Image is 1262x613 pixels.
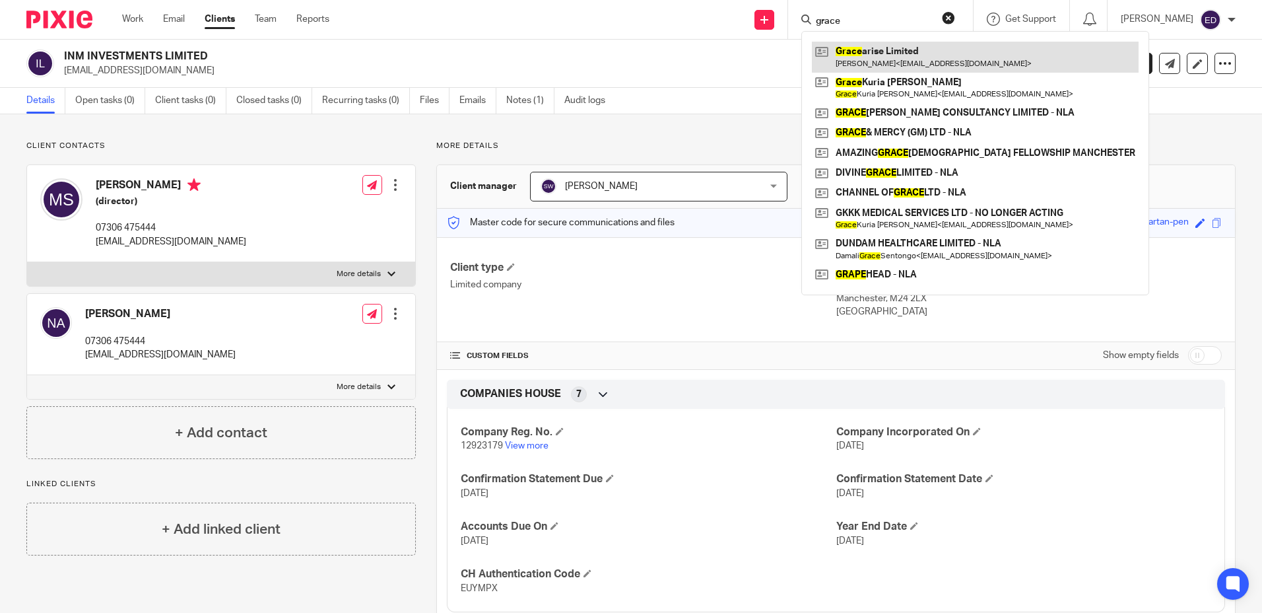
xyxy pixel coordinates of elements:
p: Client contacts [26,141,416,151]
h4: CH Authentication Code [461,567,836,581]
h4: Accounts Due On [461,520,836,534]
a: Recurring tasks (0) [322,88,410,114]
a: Work [122,13,143,26]
p: Limited company [450,278,836,291]
p: [EMAIL_ADDRESS][DOMAIN_NAME] [64,64,1056,77]
h4: + Add linked client [162,519,281,540]
a: Team [255,13,277,26]
p: More details [337,382,381,392]
span: [DATE] [836,536,864,546]
p: 07306 475444 [96,221,246,234]
a: Notes (1) [506,88,554,114]
span: EUYMPX [461,584,498,593]
a: Audit logs [564,88,615,114]
a: Email [163,13,185,26]
h4: Confirmation Statement Date [836,472,1211,486]
img: svg%3E [40,178,83,221]
button: Clear [942,11,955,24]
span: 7 [576,388,581,401]
span: [PERSON_NAME] [565,182,638,191]
img: svg%3E [40,307,72,339]
span: [DATE] [836,441,864,451]
input: Search [814,16,933,28]
a: Reports [296,13,329,26]
p: [EMAIL_ADDRESS][DOMAIN_NAME] [85,348,236,361]
p: More details [337,269,381,279]
h4: Company Reg. No. [461,425,836,439]
img: Pixie [26,11,92,28]
span: Get Support [1005,15,1056,24]
i: Primary [187,178,201,192]
a: Client tasks (0) [155,88,226,114]
img: svg%3E [541,178,556,194]
p: Linked clients [26,479,416,489]
p: [EMAIL_ADDRESS][DOMAIN_NAME] [96,235,246,248]
h4: CUSTOM FIELDS [450,351,836,361]
h4: Confirmation Statement Due [461,472,836,486]
img: svg%3E [26,50,54,77]
span: [DATE] [836,489,864,498]
p: 07306 475444 [85,335,236,348]
h4: Year End Date [836,520,1211,534]
a: Emails [459,88,496,114]
span: [DATE] [461,489,488,498]
a: Closed tasks (0) [236,88,312,114]
a: Details [26,88,65,114]
span: COMPANIES HOUSE [460,387,561,401]
p: [PERSON_NAME] [1121,13,1193,26]
h4: Client type [450,261,836,275]
label: Show empty fields [1103,349,1179,362]
h4: [PERSON_NAME] [85,307,236,321]
p: More details [436,141,1236,151]
h5: (director) [96,195,246,208]
a: Open tasks (0) [75,88,145,114]
a: Clients [205,13,235,26]
h4: + Add contact [175,423,267,443]
a: Files [420,88,449,114]
img: svg%3E [1200,9,1221,30]
p: [GEOGRAPHIC_DATA] [836,305,1222,318]
h3: Client manager [450,180,517,193]
p: Manchester, M24 2LX [836,292,1222,305]
p: Master code for secure communications and files [447,216,675,229]
h4: [PERSON_NAME] [96,178,246,195]
span: 12923179 [461,441,503,451]
a: View more [505,441,548,451]
span: [DATE] [461,536,488,546]
h2: INM INVESTMENTS LIMITED [64,50,857,63]
h4: Company Incorporated On [836,425,1211,439]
